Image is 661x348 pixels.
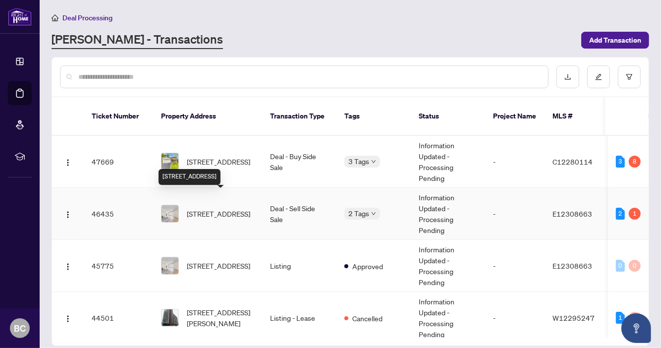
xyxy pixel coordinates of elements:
[352,313,383,324] span: Cancelled
[60,206,76,222] button: Logo
[589,32,641,48] span: Add Transaction
[626,73,633,80] span: filter
[552,209,592,218] span: E12308663
[8,7,32,26] img: logo
[84,136,153,188] td: 47669
[552,313,595,322] span: W12295247
[262,240,336,292] td: Listing
[411,97,485,136] th: Status
[616,260,625,272] div: 0
[60,258,76,274] button: Logo
[616,156,625,168] div: 3
[618,65,641,88] button: filter
[411,240,485,292] td: Information Updated - Processing Pending
[62,13,112,22] span: Deal Processing
[552,261,592,270] span: E12308663
[629,156,641,168] div: 8
[14,321,26,335] span: BC
[187,156,250,167] span: [STREET_ADDRESS]
[64,263,72,271] img: Logo
[581,32,649,49] button: Add Transaction
[64,211,72,219] img: Logo
[485,240,545,292] td: -
[84,188,153,240] td: 46435
[587,65,610,88] button: edit
[84,292,153,344] td: 44501
[371,159,376,164] span: down
[595,73,602,80] span: edit
[545,97,604,136] th: MLS #
[352,261,383,272] span: Approved
[159,169,220,185] div: [STREET_ADDRESS]
[411,292,485,344] td: Information Updated - Processing Pending
[262,136,336,188] td: Deal - Buy Side Sale
[52,14,58,21] span: home
[262,97,336,136] th: Transaction Type
[162,309,178,326] img: thumbnail-img
[64,315,72,323] img: Logo
[485,292,545,344] td: -
[336,97,411,136] th: Tags
[187,307,254,329] span: [STREET_ADDRESS][PERSON_NAME]
[485,97,545,136] th: Project Name
[621,313,651,343] button: Open asap
[187,208,250,219] span: [STREET_ADDRESS]
[153,97,262,136] th: Property Address
[629,312,641,324] div: 0
[64,159,72,167] img: Logo
[52,31,223,49] a: [PERSON_NAME] - Transactions
[616,312,625,324] div: 1
[552,157,593,166] span: C12280114
[187,260,250,271] span: [STREET_ADDRESS]
[411,188,485,240] td: Information Updated - Processing Pending
[348,208,369,219] span: 2 Tags
[629,260,641,272] div: 0
[162,205,178,222] img: thumbnail-img
[84,240,153,292] td: 45775
[629,208,641,220] div: 1
[60,310,76,326] button: Logo
[262,188,336,240] td: Deal - Sell Side Sale
[162,153,178,170] img: thumbnail-img
[556,65,579,88] button: download
[371,211,376,216] span: down
[348,156,369,167] span: 3 Tags
[262,292,336,344] td: Listing - Lease
[564,73,571,80] span: download
[616,208,625,220] div: 2
[60,154,76,170] button: Logo
[485,136,545,188] td: -
[162,257,178,274] img: thumbnail-img
[485,188,545,240] td: -
[84,97,153,136] th: Ticket Number
[411,136,485,188] td: Information Updated - Processing Pending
